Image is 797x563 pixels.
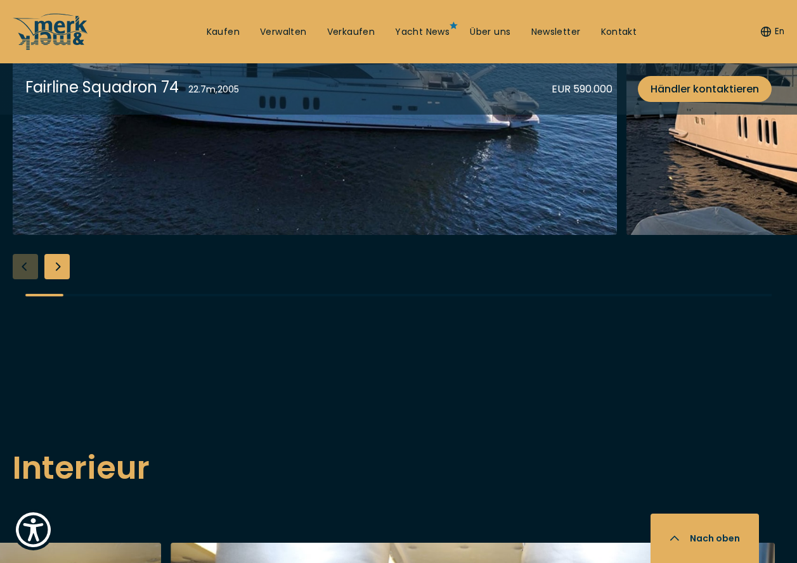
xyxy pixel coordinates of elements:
[207,26,240,39] a: Kaufen
[25,76,179,98] div: Fairline Squadron 74
[13,444,784,492] h2: Interieur
[44,254,70,279] div: Next slide
[470,26,510,39] a: Über uns
[260,26,307,39] a: Verwalten
[552,81,612,97] div: EUR 590.000
[13,509,54,550] button: Show Accessibility Preferences
[761,25,784,38] button: En
[651,514,759,563] button: Nach oben
[531,26,581,39] a: Newsletter
[327,26,375,39] a: Verkaufen
[601,26,637,39] a: Kontakt
[651,81,759,97] span: Händler kontaktieren
[638,76,772,102] a: Händler kontaktieren
[188,83,239,96] div: 22.7 m , 2005
[395,26,450,39] a: Yacht News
